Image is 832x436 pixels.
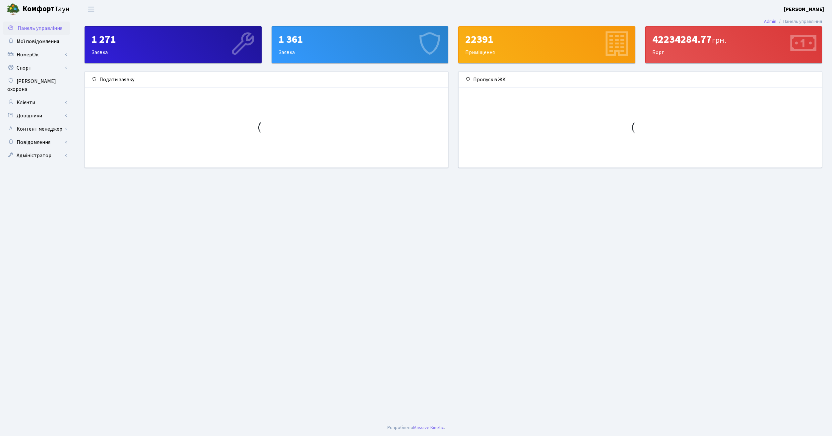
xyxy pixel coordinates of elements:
a: 1 361Заявка [272,26,449,63]
a: Повідомлення [3,136,70,149]
a: [PERSON_NAME] [784,5,824,13]
a: Спорт [3,61,70,75]
span: грн. [712,34,726,46]
div: 1 271 [92,33,255,46]
div: Приміщення [459,27,635,63]
div: Розроблено . [387,424,445,431]
a: Адміністратор [3,149,70,162]
nav: breadcrumb [754,15,832,29]
span: Панель управління [18,25,62,32]
li: Панель управління [776,18,822,25]
div: Заявка [85,27,261,63]
a: Мої повідомлення [3,35,70,48]
span: Таун [23,4,70,15]
div: 42234284.77 [652,33,815,46]
a: [PERSON_NAME] охорона [3,75,70,96]
a: Довідники [3,109,70,122]
a: НомерОк [3,48,70,61]
b: Комфорт [23,4,54,14]
a: Контент менеджер [3,122,70,136]
a: Admin [764,18,776,25]
div: Заявка [272,27,448,63]
div: 22391 [465,33,628,46]
div: Пропуск в ЖК [459,72,822,88]
span: Мої повідомлення [17,38,59,45]
b: [PERSON_NAME] [784,6,824,13]
a: Панель управління [3,22,70,35]
button: Переключити навігацію [83,4,99,15]
div: Подати заявку [85,72,448,88]
a: Клієнти [3,96,70,109]
a: Massive Kinetic [413,424,444,431]
div: Борг [646,27,822,63]
div: 1 361 [279,33,442,46]
a: 1 271Заявка [85,26,262,63]
img: logo.png [7,3,20,16]
a: 22391Приміщення [458,26,635,63]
